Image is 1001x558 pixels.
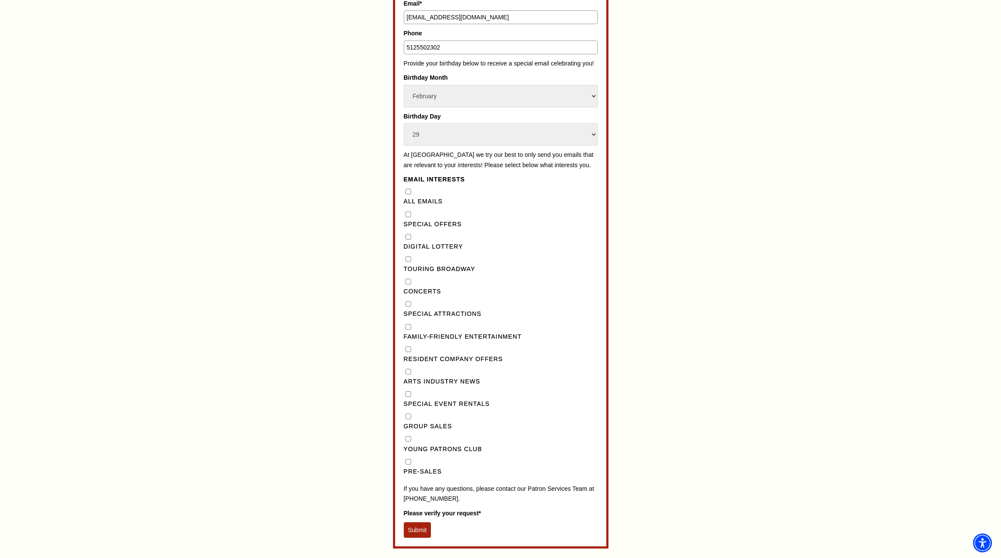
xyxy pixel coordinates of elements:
p: At [GEOGRAPHIC_DATA] we try our best to only send you emails that are relevant to your interests!... [404,150,598,170]
label: Resident Company Offers [404,354,598,365]
label: Pre-Sales [404,467,598,477]
input: Type your phone number [404,41,598,54]
legend: Email Interests [404,175,465,185]
label: Special Attractions [404,309,598,319]
label: Concerts [404,287,598,297]
p: If you have any questions, please contact our Patron Services Team at [PHONE_NUMBER]. [404,484,598,504]
button: Submit [404,522,431,538]
label: Family-Friendly Entertainment [404,332,598,342]
label: Digital Lottery [404,242,598,252]
label: Birthday Month [404,73,598,82]
div: Accessibility Menu [973,533,992,552]
label: Special Event Rentals [404,399,598,409]
label: Young Patrons Club [404,444,598,455]
label: Touring Broadway [404,264,598,274]
label: Group Sales [404,421,598,432]
label: Phone [404,28,598,38]
label: Arts Industry News [404,377,598,387]
label: All Emails [404,196,598,207]
label: Special Offers [404,219,598,230]
label: Please verify your request* [404,508,598,518]
input: Type your email [404,10,598,24]
p: Provide your birthday below to receive a special email celebrating you! [404,59,598,69]
label: Birthday Day [404,112,598,121]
